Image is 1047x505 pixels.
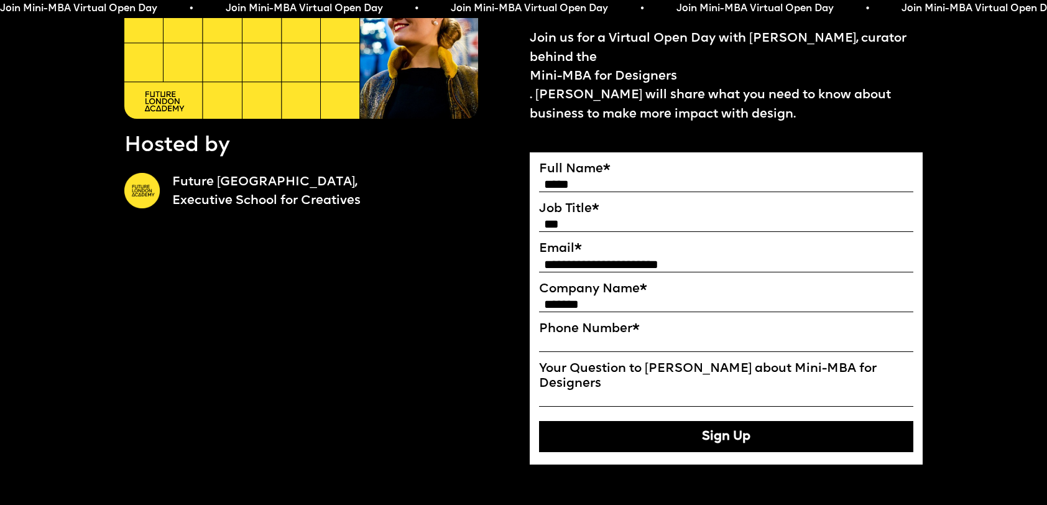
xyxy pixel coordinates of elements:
label: Job Title [539,202,913,216]
span: • [865,2,869,15]
a: Mini-MBA for Designers [530,67,923,86]
label: Email [539,241,913,256]
span: • [639,2,643,15]
label: Your Question to [PERSON_NAME] about Mini-MBA for Designers [539,361,913,391]
p: Join us for a Virtual Open Day with [PERSON_NAME], curator behind the . [PERSON_NAME] will share ... [530,29,923,124]
span: • [188,2,192,15]
img: A yellow circle with Future London Academy logo [124,173,160,208]
label: Phone Number [539,322,913,336]
p: Hosted by [124,131,230,160]
span: • [413,2,417,15]
label: Company Name [539,282,913,297]
label: Full Name [539,162,913,177]
a: Future [GEOGRAPHIC_DATA],Executive School for Creatives [172,173,517,211]
button: Sign Up [539,421,913,452]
